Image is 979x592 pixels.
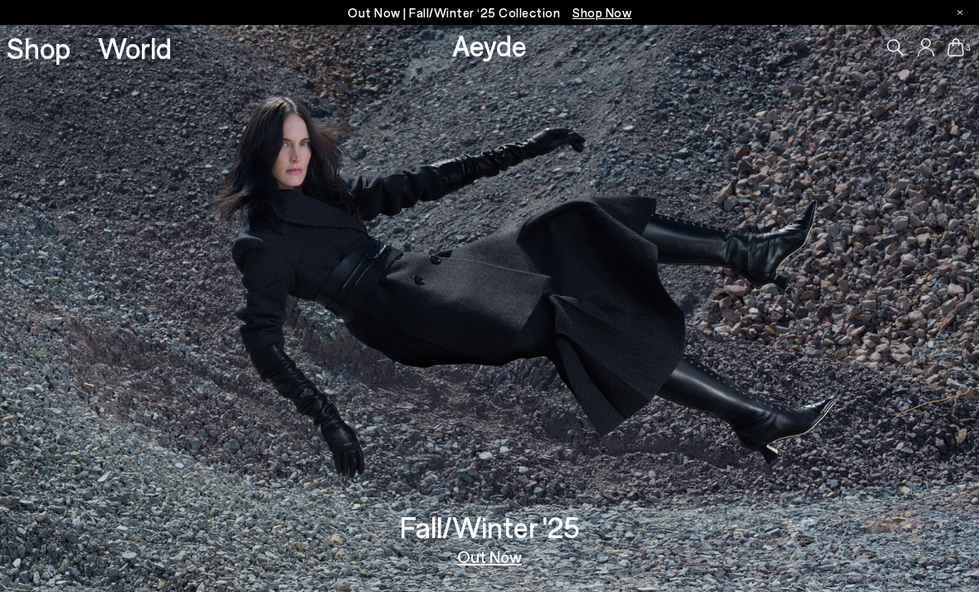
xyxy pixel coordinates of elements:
[947,38,964,56] a: 3
[452,27,527,62] a: Aeyde
[348,2,631,23] p: Out Now | Fall/Winter ‘25 Collection
[457,548,522,565] a: Out Now
[400,512,580,541] h3: Fall/Winter '25
[572,5,631,20] span: Navigate to /collections/new-in
[98,33,172,62] a: World
[964,43,972,52] span: 3
[7,33,71,62] a: Shop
